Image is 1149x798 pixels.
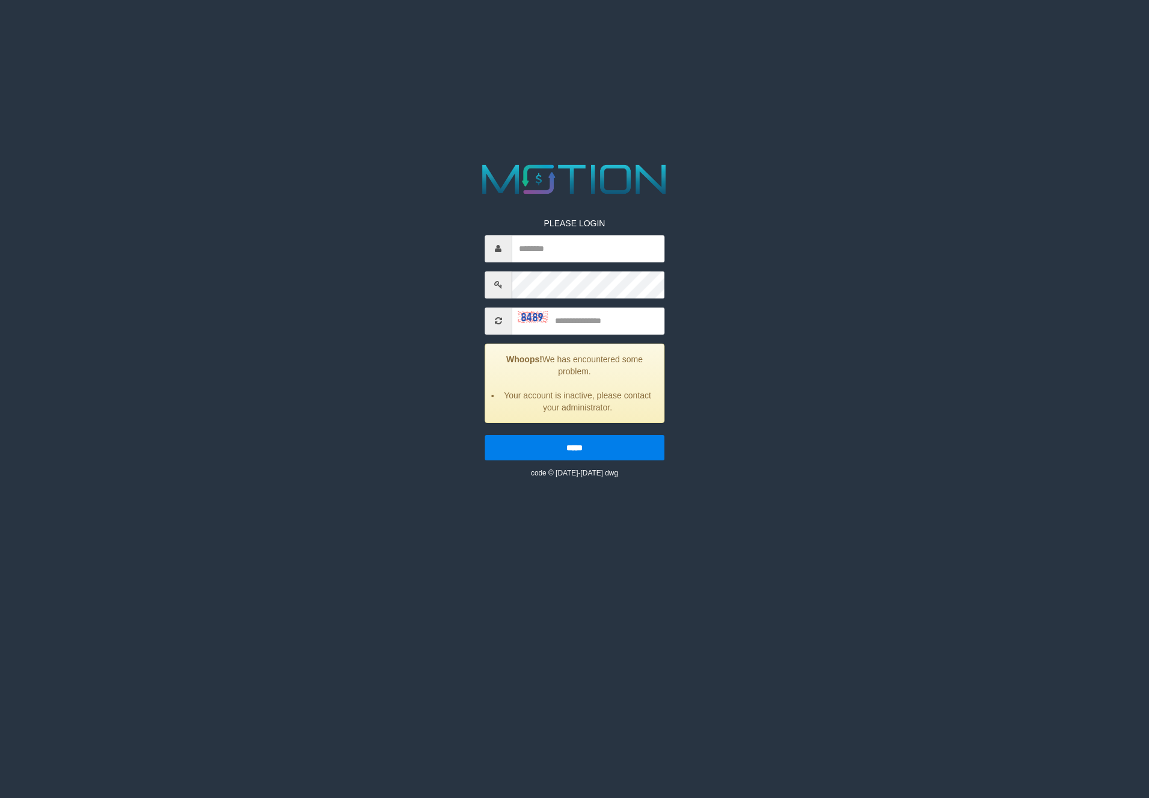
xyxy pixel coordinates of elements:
small: code © [DATE]-[DATE] dwg [531,469,618,477]
p: PLEASE LOGIN [485,217,664,229]
li: Your account is inactive, please contact your administrator. [500,389,655,413]
img: captcha [518,311,548,323]
img: MOTION_logo.png [474,159,675,199]
strong: Whoops! [506,354,542,364]
div: We has encountered some problem. [485,344,664,423]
